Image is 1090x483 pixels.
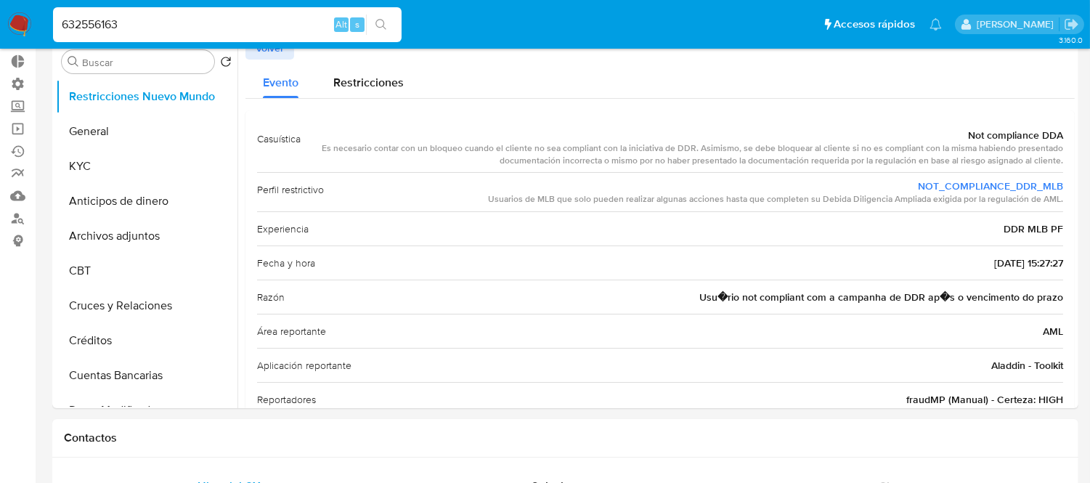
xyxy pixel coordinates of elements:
[977,17,1059,31] p: zoe.breuer@mercadolibre.com
[64,431,1067,445] h1: Contactos
[930,18,942,31] a: Notificaciones
[56,79,237,114] button: Restricciones Nuevo Mundo
[1059,34,1083,46] span: 3.160.0
[56,149,237,184] button: KYC
[56,358,237,393] button: Cuentas Bancarias
[366,15,396,35] button: search-icon
[56,253,237,288] button: CBT
[56,184,237,219] button: Anticipos de dinero
[56,114,237,149] button: General
[56,288,237,323] button: Cruces y Relaciones
[834,17,915,32] span: Accesos rápidos
[1064,17,1079,32] a: Salir
[56,323,237,358] button: Créditos
[82,56,208,69] input: Buscar
[220,56,232,72] button: Volver al orden por defecto
[355,17,359,31] span: s
[53,15,402,34] input: Buscar usuario o caso...
[335,17,347,31] span: Alt
[56,219,237,253] button: Archivos adjuntos
[68,56,79,68] button: Buscar
[56,393,237,428] button: Datos Modificados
